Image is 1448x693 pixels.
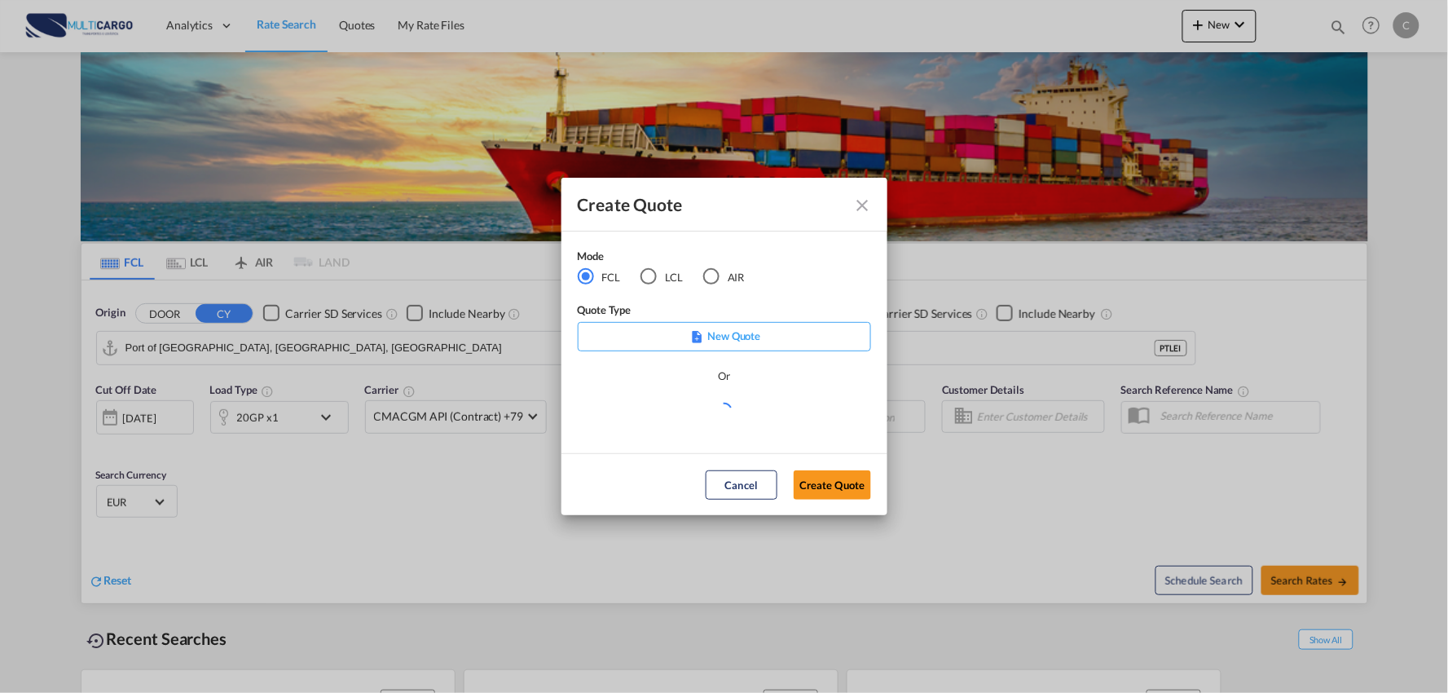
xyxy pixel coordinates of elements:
div: Or [718,368,730,384]
div: Mode [578,248,765,268]
p: New Quote [583,328,865,344]
div: Create Quote [578,194,842,214]
button: Close dialog [847,189,876,218]
md-radio-button: AIR [703,268,745,286]
button: Create Quote [794,470,871,500]
button: Cancel [706,470,777,500]
md-radio-button: LCL [640,268,683,286]
md-icon: Close dialog [853,196,873,215]
div: New Quote [578,322,871,351]
div: Quote Type [578,302,871,322]
md-dialog: Create QuoteModeFCL LCLAIR ... [561,178,887,516]
md-radio-button: FCL [578,268,621,286]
